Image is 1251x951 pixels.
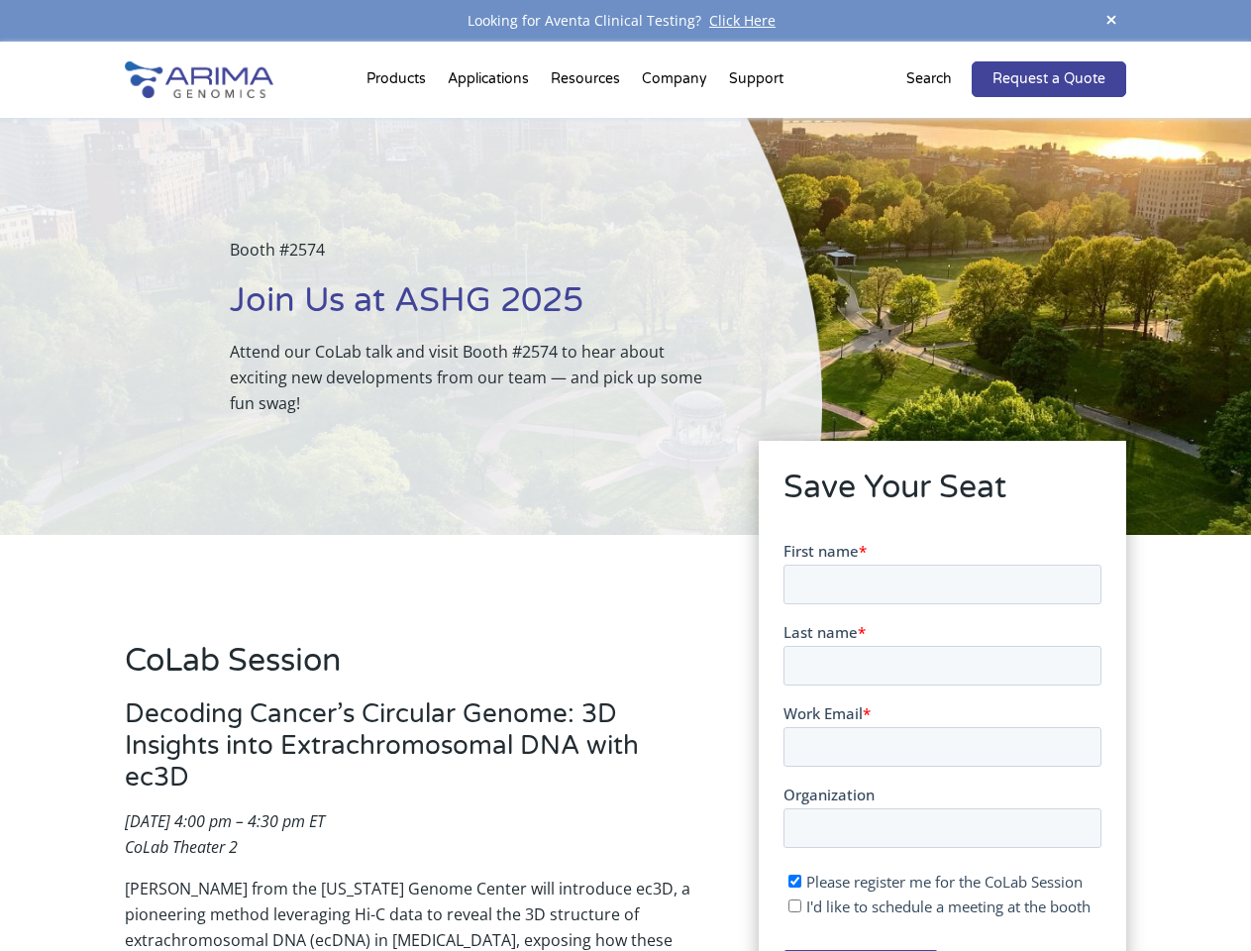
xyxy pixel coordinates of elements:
div: Looking for Aventa Clinical Testing? [125,8,1125,34]
em: [DATE] 4:00 pm – 4:30 pm ET [125,810,325,832]
h1: Join Us at ASHG 2025 [230,278,722,339]
img: Arima-Genomics-logo [125,61,273,98]
h2: Save Your Seat [783,466,1101,525]
a: Click Here [701,11,783,30]
h3: Decoding Cancer’s Circular Genome: 3D Insights into Extrachromosomal DNA with ec3D [125,698,703,808]
p: Attend our CoLab talk and visit Booth #2574 to hear about exciting new developments from our team... [230,339,722,416]
a: Request a Quote [972,61,1126,97]
p: Search [906,66,952,92]
p: Booth #2574 [230,237,722,278]
h2: CoLab Session [125,639,703,698]
em: CoLab Theater 2 [125,836,238,858]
